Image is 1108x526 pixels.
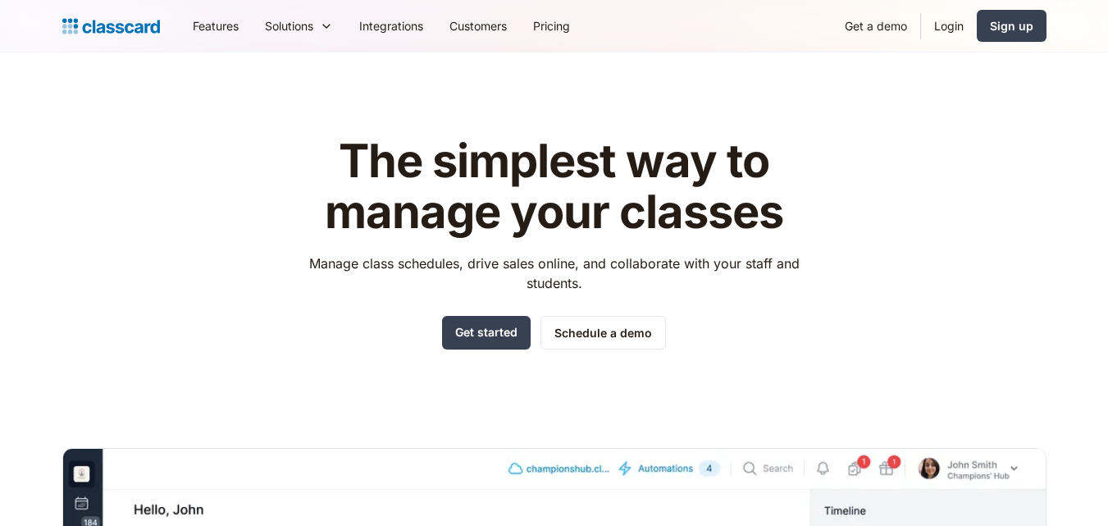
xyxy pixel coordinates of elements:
[180,7,252,44] a: Features
[346,7,436,44] a: Integrations
[520,7,583,44] a: Pricing
[252,7,346,44] div: Solutions
[436,7,520,44] a: Customers
[294,136,814,237] h1: The simplest way to manage your classes
[977,10,1046,42] a: Sign up
[921,7,977,44] a: Login
[294,254,814,293] p: Manage class schedules, drive sales online, and collaborate with your staff and students.
[540,316,666,350] a: Schedule a demo
[442,316,531,350] a: Get started
[265,17,313,34] div: Solutions
[62,15,160,38] a: Logo
[990,17,1033,34] div: Sign up
[832,7,920,44] a: Get a demo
